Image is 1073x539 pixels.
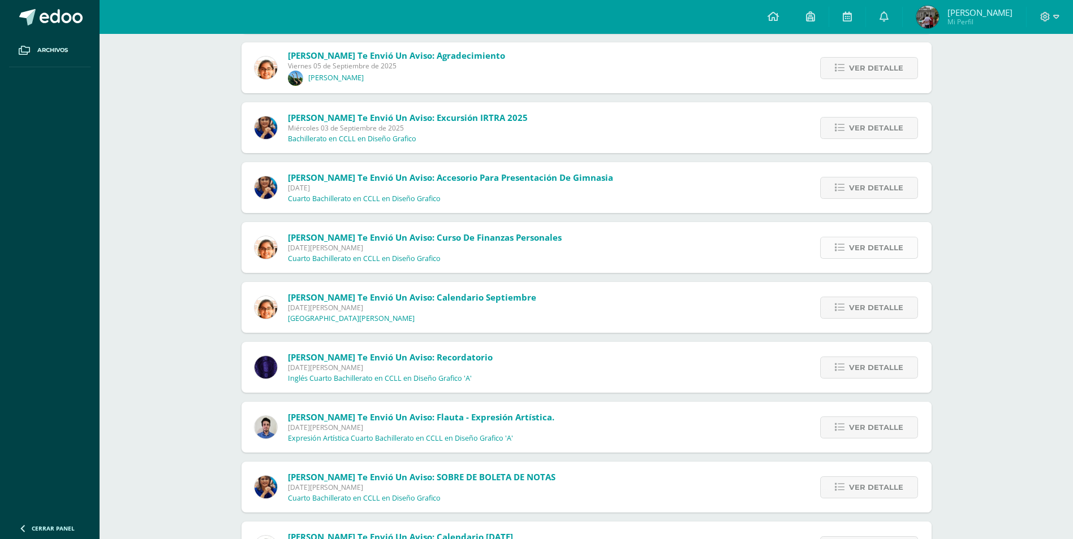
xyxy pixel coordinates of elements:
[288,172,613,183] span: [PERSON_NAME] te envió un aviso: Accesorio para presentación de gimnasia
[849,58,903,79] span: Ver detalle
[288,50,505,61] span: [PERSON_NAME] te envió un aviso: Agradecimiento
[37,46,68,55] span: Archivos
[288,232,562,243] span: [PERSON_NAME] te envió un aviso: Curso de Finanzas Personales
[255,116,277,139] img: 5d6f35d558c486632aab3bda9a330e6b.png
[288,494,441,503] p: Cuarto Bachillerato en CCLL en Diseño Grafico
[288,423,554,432] span: [DATE][PERSON_NAME]
[288,411,554,423] span: [PERSON_NAME] te envió un aviso: Flauta - Expresión artística.
[288,374,472,383] p: Inglés Cuarto Bachillerato en CCLL en Diseño Grafico 'A'
[255,176,277,199] img: 5d6f35d558c486632aab3bda9a330e6b.png
[288,254,441,263] p: Cuarto Bachillerato en CCLL en Diseño Grafico
[288,61,505,71] span: Viernes 05 de Septiembre de 2025
[255,296,277,319] img: fc85df90bfeed59e7900768220bd73e5.png
[288,183,613,193] span: [DATE]
[255,416,277,438] img: 293bfe3af6686560c4f2a33e1594db2d.png
[947,17,1012,27] span: Mi Perfil
[947,7,1012,18] span: [PERSON_NAME]
[288,243,562,253] span: [DATE][PERSON_NAME]
[9,34,91,67] a: Archivos
[288,471,555,483] span: [PERSON_NAME] te envió un aviso: SOBRE DE BOLETA DE NOTAS
[32,524,75,532] span: Cerrar panel
[255,356,277,379] img: 31877134f281bf6192abd3481bfb2fdd.png
[288,351,493,363] span: [PERSON_NAME] te envió un aviso: Recordatorio
[288,303,536,312] span: [DATE][PERSON_NAME]
[916,6,939,28] img: 5cc342fd4886abfdf4e8afe2511bbe73.png
[288,292,536,303] span: [PERSON_NAME] te envió un aviso: Calendario Septiembre
[849,237,903,258] span: Ver detalle
[288,483,555,492] span: [DATE][PERSON_NAME]
[255,236,277,259] img: fc85df90bfeed59e7900768220bd73e5.png
[849,177,903,198] span: Ver detalle
[288,314,415,323] p: [GEOGRAPHIC_DATA][PERSON_NAME]
[255,476,277,498] img: 5d6f35d558c486632aab3bda9a330e6b.png
[849,297,903,318] span: Ver detalle
[288,123,528,133] span: Miércoles 03 de Septiembre de 2025
[849,477,903,498] span: Ver detalle
[288,363,493,372] span: [DATE][PERSON_NAME]
[288,71,303,86] img: ef6f7b7c7b4c779bcc892318275fbc2d.png
[849,417,903,438] span: Ver detalle
[849,118,903,138] span: Ver detalle
[288,112,528,123] span: [PERSON_NAME] te envió un aviso: Excursión IRTRA 2025
[288,434,513,443] p: Expresión Artística Cuarto Bachillerato en CCLL en Diseño Grafico 'A'
[288,134,416,144] p: Bachillerato en CCLL en Diseño Grafico
[288,194,441,203] p: Cuarto Bachillerato en CCLL en Diseño Grafico
[308,73,364,82] p: [PERSON_NAME]
[849,357,903,378] span: Ver detalle
[255,56,277,79] img: fc85df90bfeed59e7900768220bd73e5.png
